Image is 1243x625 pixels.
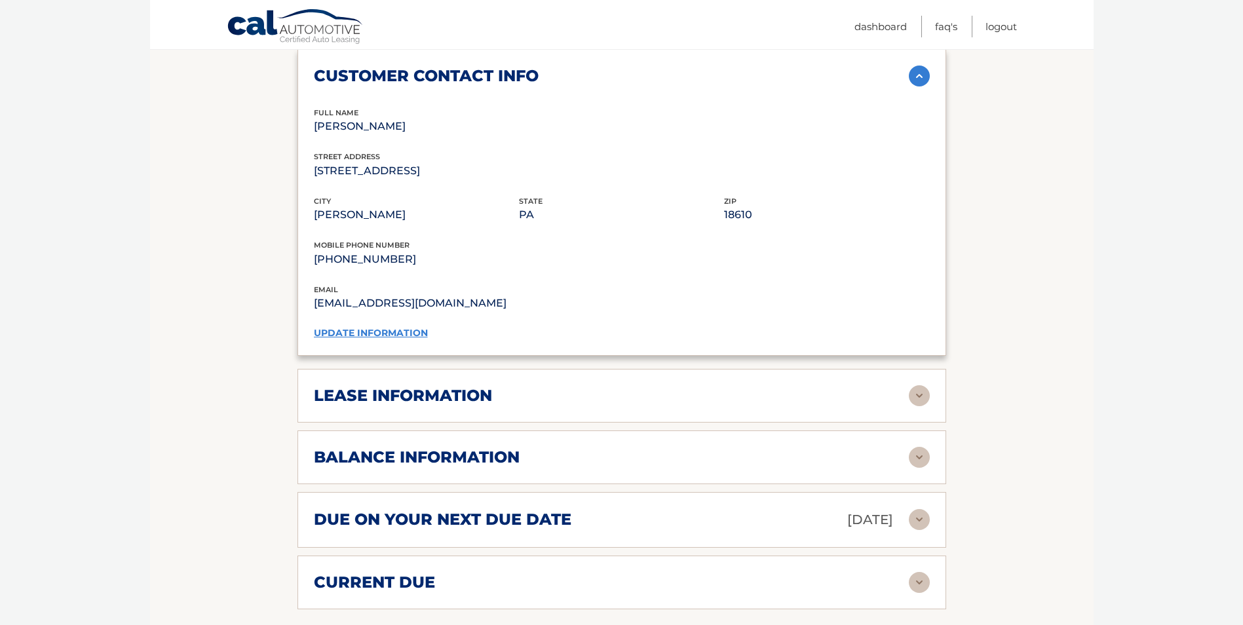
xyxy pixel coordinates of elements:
img: accordion-rest.svg [909,572,930,593]
h2: lease information [314,386,492,406]
a: FAQ's [935,16,957,37]
h2: due on your next due date [314,510,571,529]
a: Logout [985,16,1017,37]
p: [STREET_ADDRESS] [314,162,519,180]
img: accordion-rest.svg [909,447,930,468]
h2: current due [314,573,435,592]
h2: customer contact info [314,66,539,86]
p: [PHONE_NUMBER] [314,250,930,269]
p: [EMAIL_ADDRESS][DOMAIN_NAME] [314,294,622,312]
img: accordion-rest.svg [909,385,930,406]
img: accordion-rest.svg [909,509,930,530]
p: PA [519,206,724,224]
p: [DATE] [847,508,893,531]
span: email [314,285,338,294]
p: [PERSON_NAME] [314,206,519,224]
span: city [314,197,331,206]
span: mobile phone number [314,240,410,250]
p: [PERSON_NAME] [314,117,519,136]
img: accordion-active.svg [909,66,930,86]
span: full name [314,108,358,117]
a: Cal Automotive [227,9,364,47]
span: zip [724,197,736,206]
span: street address [314,152,380,161]
a: update information [314,327,428,339]
span: state [519,197,543,206]
a: Dashboard [854,16,907,37]
h2: balance information [314,447,520,467]
p: 18610 [724,206,929,224]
